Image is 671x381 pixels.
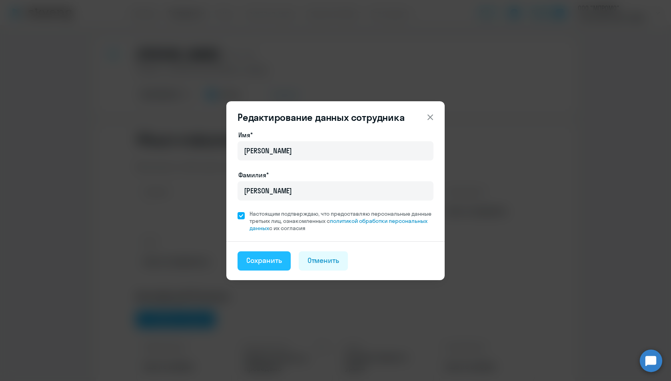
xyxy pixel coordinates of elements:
label: Фамилия* [238,170,269,180]
header: Редактирование данных сотрудника [226,111,445,124]
div: Сохранить [246,255,282,266]
button: Отменить [299,251,348,271]
span: Настоящим подтверждаю, что предоставляю персональные данные третьих лиц, ознакомленных с с их сог... [250,210,433,232]
button: Сохранить [238,251,291,271]
div: Отменить [308,255,339,266]
a: политикой обработки персональных данных [250,217,427,232]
